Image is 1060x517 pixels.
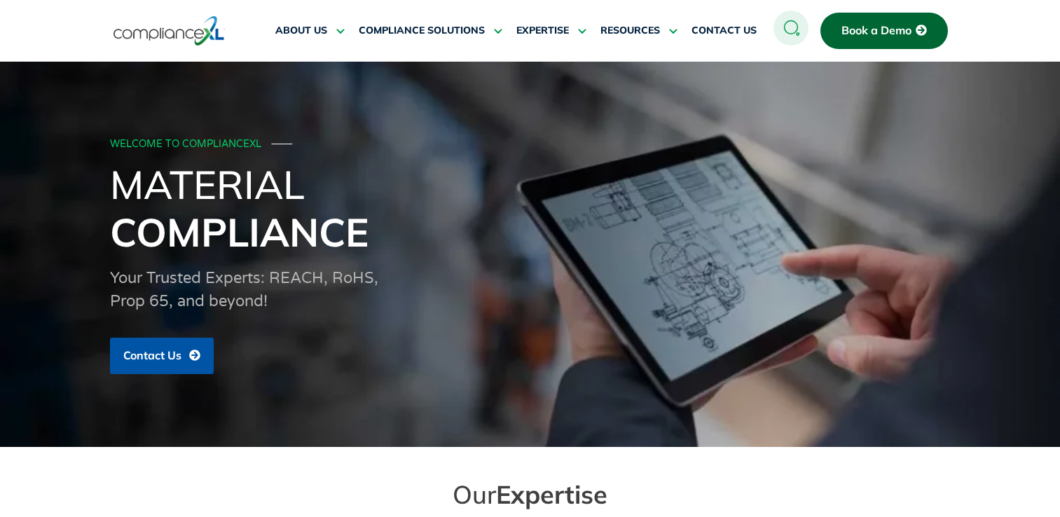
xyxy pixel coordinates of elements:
span: Expertise [496,478,607,510]
a: EXPERTISE [516,14,586,48]
span: RESOURCES [600,25,660,37]
h2: Our [138,478,923,510]
h1: Material [110,160,951,256]
img: logo-one.svg [113,15,225,47]
span: COMPLIANCE SOLUTIONS [359,25,485,37]
a: RESOURCES [600,14,677,48]
span: Book a Demo [841,25,911,37]
span: Contact Us [123,350,181,362]
span: EXPERTISE [516,25,569,37]
a: COMPLIANCE SOLUTIONS [359,14,502,48]
a: CONTACT US [691,14,757,48]
span: CONTACT US [691,25,757,37]
div: WELCOME TO COMPLIANCEXL [110,139,947,151]
span: ─── [272,138,293,150]
span: Your Trusted Experts: REACH, RoHS, Prop 65, and beyond! [110,269,378,310]
span: Compliance [110,207,369,256]
a: Book a Demo [820,13,948,49]
a: Contact Us [110,338,214,374]
span: ABOUT US [275,25,327,37]
a: ABOUT US [275,14,345,48]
